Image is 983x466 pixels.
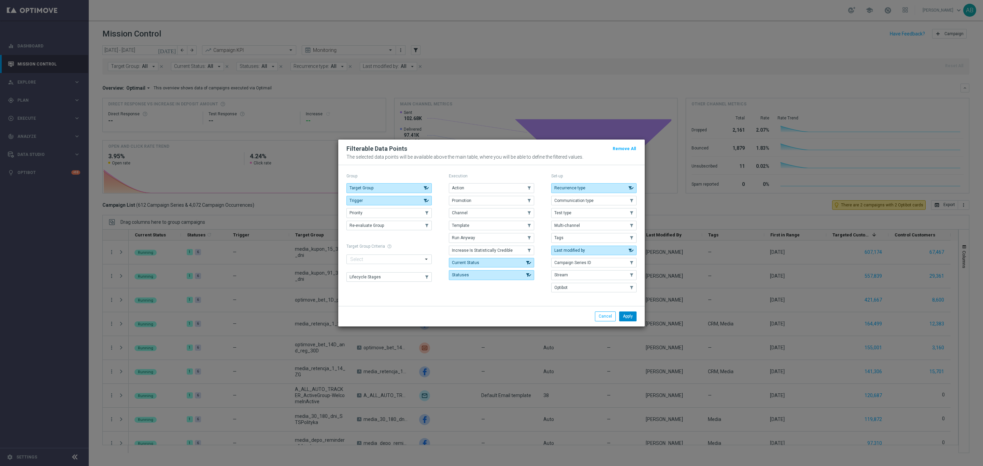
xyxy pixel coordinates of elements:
button: Target Group [346,183,432,193]
span: Priority [350,210,362,215]
span: Campaign Series ID [554,260,591,265]
button: Stream [551,270,637,280]
button: Last modified by [551,246,637,255]
button: Tags [551,233,637,243]
button: Remove All [612,145,637,152]
p: Set-up [551,173,637,179]
button: Current Status [449,258,534,267]
span: Optibot [554,285,568,290]
span: Action [452,186,464,190]
span: Re-evaluate Group [350,223,384,228]
h2: Filterable Data Points [346,145,407,153]
span: Multi-channel [554,223,580,228]
button: Optibot [551,283,637,292]
button: Multi-channel [551,221,637,230]
button: Test type [551,208,637,218]
button: Channel [449,208,534,218]
span: Trigger [350,198,363,203]
span: Stream [554,273,568,277]
span: Channel [452,210,468,215]
button: Apply [619,311,637,321]
button: Campaign Series ID [551,258,637,267]
button: Statuses [449,270,534,280]
span: Recurrence type [554,186,585,190]
span: Template [452,223,469,228]
button: Trigger [346,196,432,205]
button: Increase Is Statistically Credible [449,246,534,255]
button: Priority [346,208,432,218]
p: Group [346,173,432,179]
span: Run Anyway [452,235,475,240]
h1: Target Group Criteria [346,244,432,249]
span: Communication type [554,198,594,203]
span: Tags [554,235,564,240]
span: help_outline [387,244,392,249]
button: Run Anyway [449,233,534,243]
span: Increase Is Statistically Credible [452,248,513,253]
button: Communication type [551,196,637,205]
span: Current Status [452,260,479,265]
button: Template [449,221,534,230]
span: Promotion [452,198,471,203]
p: The selected data points will be available above the main table, where you will be able to define... [346,154,637,160]
button: Promotion [449,196,534,205]
button: Cancel [595,311,616,321]
span: Target Group [350,186,373,190]
span: Statuses [452,273,469,277]
span: Last modified by [554,248,585,253]
span: Lifecycle Stages [350,275,381,279]
button: Lifecycle Stages [346,272,432,282]
button: Recurrence type [551,183,637,193]
p: Execution [449,173,534,179]
span: Test type [554,210,571,215]
button: Re-evaluate Group [346,221,432,230]
button: Action [449,183,534,193]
